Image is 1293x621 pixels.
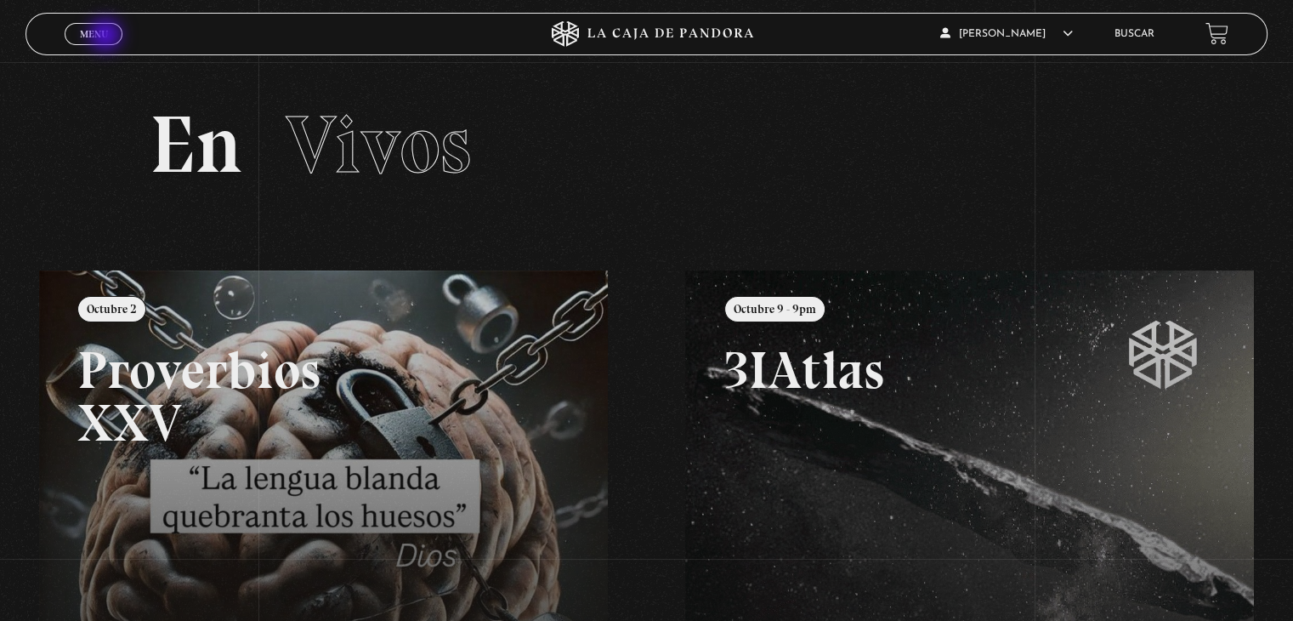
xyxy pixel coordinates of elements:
[74,43,114,54] span: Cerrar
[1205,22,1228,45] a: View your shopping cart
[1114,29,1154,39] a: Buscar
[80,29,108,39] span: Menu
[940,29,1073,39] span: [PERSON_NAME]
[286,96,471,193] span: Vivos
[150,105,1143,185] h2: En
